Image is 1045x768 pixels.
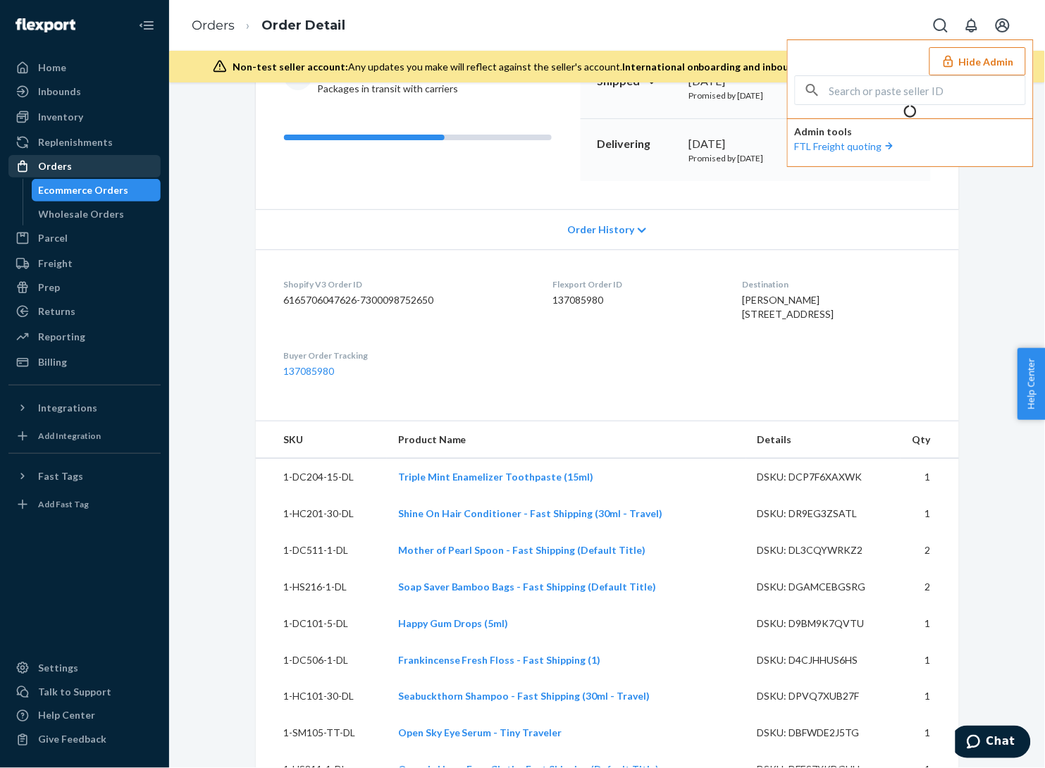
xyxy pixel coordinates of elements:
[901,459,958,496] td: 1
[261,18,345,33] a: Order Detail
[38,430,101,442] div: Add Integration
[256,532,387,569] td: 1-DC511-1-DL
[901,642,958,679] td: 1
[8,252,161,275] a: Freight
[284,349,531,361] dt: Buyer Order Tracking
[256,569,387,605] td: 1-HS216-1-DL
[927,11,955,39] button: Open Search Box
[8,56,161,79] a: Home
[16,18,75,32] img: Flexport logo
[38,498,89,510] div: Add Fast Tag
[8,705,161,727] a: Help Center
[8,493,161,516] a: Add Fast Tag
[758,690,890,704] div: DSKU: DPVQ7XUB27F
[38,330,85,344] div: Reporting
[758,653,890,667] div: DSKU: D4CJHHUS6HS
[758,617,890,631] div: DSKU: D9BM9K7QVTU
[8,227,161,249] a: Parcel
[8,351,161,373] a: Billing
[284,365,335,377] a: 137085980
[1018,348,1045,420] button: Help Center
[256,642,387,679] td: 1-DC506-1-DL
[192,18,235,33] a: Orders
[38,85,81,99] div: Inbounds
[32,179,161,202] a: Ecommerce Orders
[38,401,97,415] div: Integrations
[795,140,896,152] a: FTL Freight quoting
[8,729,161,751] button: Give Feedback
[901,421,958,459] th: Qty
[8,131,161,154] a: Replenishments
[8,300,161,323] a: Returns
[795,125,1026,139] p: Admin tools
[758,507,890,521] div: DSKU: DR9EG3ZSATL
[742,278,930,290] dt: Destination
[958,11,986,39] button: Open notifications
[622,61,987,73] span: International onboarding and inbounding may not work during impersonation.
[689,136,822,152] div: [DATE]
[180,5,357,47] ol: breadcrumbs
[758,470,890,484] div: DSKU: DCP7F6XAXWK
[38,280,60,295] div: Prep
[256,605,387,642] td: 1-DC101-5-DL
[553,278,719,290] dt: Flexport Order ID
[758,580,890,594] div: DSKU: DGAMCEBGSRG
[387,421,746,459] th: Product Name
[256,421,387,459] th: SKU
[256,715,387,752] td: 1-SM105-TT-DL
[38,469,83,483] div: Fast Tags
[38,231,68,245] div: Parcel
[38,304,75,318] div: Returns
[989,11,1017,39] button: Open account menu
[398,690,650,702] a: Seabuckthorn Shampoo - Fast Shipping (30ml - Travel)
[38,733,106,747] div: Give Feedback
[38,61,66,75] div: Home
[901,715,958,752] td: 1
[39,183,129,197] div: Ecommerce Orders
[132,11,161,39] button: Close Navigation
[742,294,834,320] span: [PERSON_NAME] [STREET_ADDRESS]
[553,293,719,307] dd: 137085980
[398,471,594,483] a: Triple Mint Enamelizer Toothpaste (15ml)
[901,532,958,569] td: 2
[901,495,958,532] td: 1
[398,544,646,556] a: Mother of Pearl Spoon - Fast Shipping (Default Title)
[38,685,111,699] div: Talk to Support
[256,679,387,715] td: 1-HC101-30-DL
[956,726,1031,761] iframe: Opens a widget where you can chat to one of our agents
[901,605,958,642] td: 1
[8,681,161,703] button: Talk to Support
[284,293,531,307] dd: 6165706047626-7300098752650
[929,47,1026,75] button: Hide Admin
[284,278,531,290] dt: Shopify V3 Order ID
[8,657,161,679] a: Settings
[38,256,73,271] div: Freight
[38,135,113,149] div: Replenishments
[689,89,822,101] p: Promised by [DATE]
[901,679,958,715] td: 1
[398,617,509,629] a: Happy Gum Drops (5ml)
[829,76,1025,104] input: Search or paste seller ID
[901,569,958,605] td: 2
[38,159,72,173] div: Orders
[8,155,161,178] a: Orders
[39,207,125,221] div: Wholesale Orders
[8,276,161,299] a: Prep
[8,425,161,447] a: Add Integration
[398,727,562,739] a: Open Sky Eye Serum - Tiny Traveler
[758,726,890,741] div: DSKU: DBFWDE2J5TG
[689,152,822,164] p: Promised by [DATE]
[32,203,161,225] a: Wholesale Orders
[38,709,95,723] div: Help Center
[8,106,161,128] a: Inventory
[233,60,987,74] div: Any updates you make will reflect against the seller's account.
[38,355,67,369] div: Billing
[256,459,387,496] td: 1-DC204-15-DL
[398,507,663,519] a: Shine On Hair Conditioner - Fast Shipping (30ml - Travel)
[233,61,348,73] span: Non-test seller account:
[8,326,161,348] a: Reporting
[256,495,387,532] td: 1-HC201-30-DL
[758,543,890,557] div: DSKU: DL3CQYWRKZ2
